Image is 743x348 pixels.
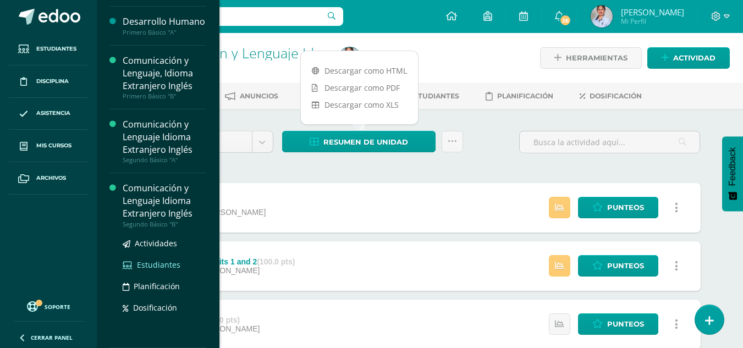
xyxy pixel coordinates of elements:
a: Comunicación y Lenguaje Idioma Extranjero Inglés [139,43,454,62]
a: Actividad [647,47,730,69]
img: bf23f7b18468edd70652c3eaed1152a8.png [591,5,613,27]
div: Primero Básico "A" [123,29,206,36]
span: Punteos [607,197,644,218]
input: Busca la actividad aquí... [520,131,700,153]
span: Estudiantes [36,45,76,53]
div: Primero Básico "B" [123,92,206,100]
button: Feedback - Mostrar encuesta [722,136,743,211]
span: Anuncios [240,92,278,100]
a: Descargar como XLS [301,96,418,113]
span: Cerrar panel [31,334,73,341]
a: Comunicación y Lenguaje Idioma Extranjero InglésSegundo Básico "B" [123,182,206,228]
a: Estudiantes [9,33,88,65]
a: Descargar como HTML [301,62,418,79]
a: Archivos [9,162,88,195]
strong: (100.0 pts) [202,316,240,324]
a: Planificación [123,280,206,292]
span: Mis cursos [36,141,71,150]
span: Actividad [673,48,716,68]
span: Asistencia [36,109,70,118]
a: Asistencia [9,98,88,130]
a: Punteos [578,255,658,277]
div: Segundo Básico "A" [123,156,206,164]
a: Punteos [578,313,658,335]
span: Feedback [728,147,738,186]
span: Resumen de unidad [323,132,408,152]
span: Punteos [607,256,644,276]
span: Dosificación [590,92,642,100]
input: Busca un usuario... [104,7,343,26]
a: Descargar como PDF [301,79,418,96]
span: Punteos [607,314,644,334]
a: Punteos [578,197,658,218]
div: Desarrollo Humano [123,15,206,28]
div: Comunicación y Lenguaje, Idioma Extranjero Inglés [123,54,206,92]
span: Estudiantes [137,259,180,270]
a: Desarrollo HumanoPrimero Básico "A" [123,15,206,36]
a: Comunicación y Lenguaje Idioma Extranjero InglésSegundo Básico "A" [123,118,206,164]
a: Actividades [123,237,206,250]
span: Actividades [135,238,177,248]
span: Estudiantes [409,92,459,100]
a: Resumen de unidad [282,131,436,152]
div: Segundo Básico "B" [123,220,206,228]
span: Dosificación [133,302,177,313]
a: Anuncios [225,87,278,105]
span: [PERSON_NAME] [621,7,684,18]
span: 26 [559,14,571,26]
a: Herramientas [540,47,642,69]
a: Disciplina [9,65,88,98]
a: Dosificación [123,301,206,314]
div: Comunicación y Lenguaje Idioma Extranjero Inglés [123,118,206,156]
span: Mi Perfil [621,16,684,26]
span: Archivos [36,174,66,183]
span: Soporte [45,303,70,311]
a: Planificación [486,87,553,105]
h1: Comunicación y Lenguaje Idioma Extranjero Inglés [139,45,326,60]
a: Estudiantes [123,258,206,271]
div: Metro Platform Units 1 and 2 [152,257,295,266]
a: Dosificación [580,87,642,105]
div: Comunicación y Lenguaje Idioma Extranjero Inglés [123,182,206,220]
span: [DATE][PERSON_NAME] [178,208,266,217]
span: Herramientas [566,48,628,68]
strong: (100.0 pts) [257,257,295,266]
span: Planificación [497,92,553,100]
div: Segundo Básico 'A' [139,60,326,71]
a: Mis cursos [9,130,88,162]
span: Disciplina [36,77,69,86]
a: Estudiantes [393,87,459,105]
img: bf23f7b18468edd70652c3eaed1152a8.png [339,47,361,69]
span: Planificación [134,281,180,291]
a: Soporte [13,299,84,313]
a: Comunicación y Lenguaje, Idioma Extranjero InglésPrimero Básico "B" [123,54,206,100]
